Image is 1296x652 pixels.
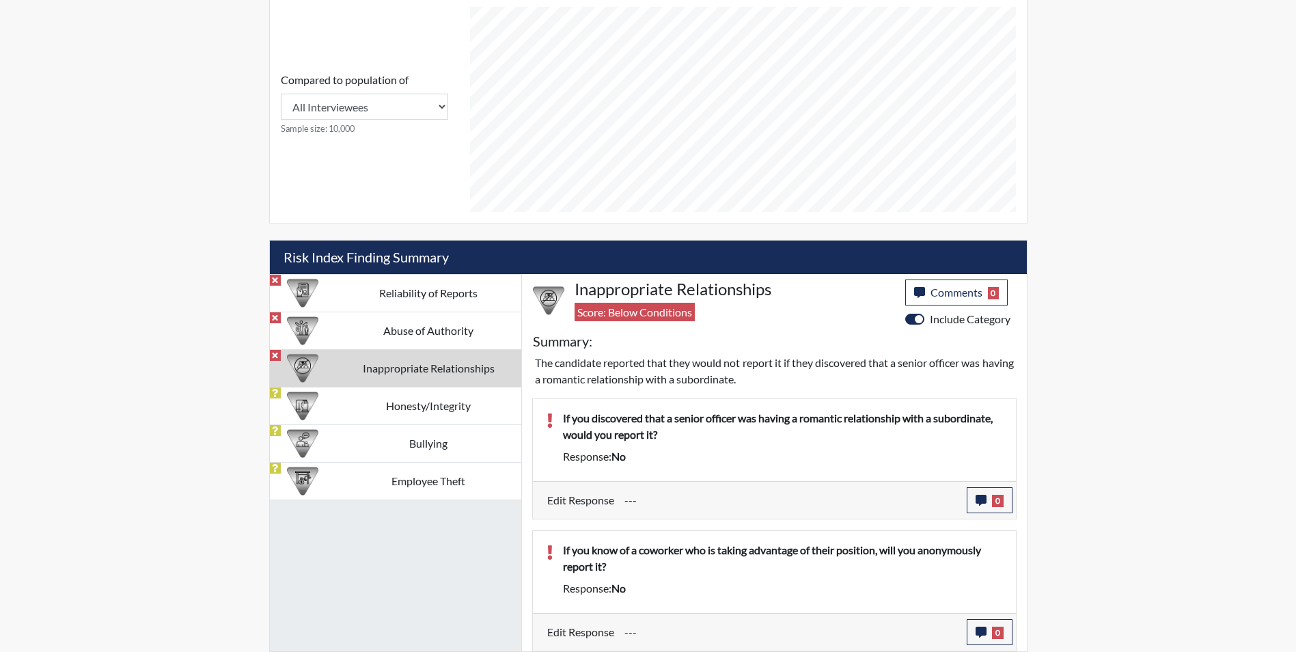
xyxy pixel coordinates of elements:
span: no [611,450,626,463]
div: Consistency Score comparison among population [281,72,448,135]
p: The candidate reported that they would not report it if they discovered that a senior officer was... [535,355,1014,388]
small: Sample size: 10,000 [281,122,448,135]
div: Update the test taker's response, the change might impact the score [614,619,967,645]
span: 0 [992,627,1004,639]
label: Edit Response [547,487,614,513]
span: Score: Below Conditions [575,303,695,321]
div: Update the test taker's response, the change might impact the score [614,487,967,513]
td: Bullying [336,424,521,462]
td: Reliability of Reports [336,274,521,312]
h5: Summary: [533,333,592,349]
span: 0 [988,287,999,299]
label: Include Category [930,311,1010,327]
td: Honesty/Integrity [336,387,521,424]
img: CATEGORY%20ICON-04.6d01e8fa.png [287,428,318,459]
p: If you discovered that a senior officer was having a romantic relationship with a subordinate, wo... [563,410,1002,443]
label: Compared to population of [281,72,409,88]
h5: Risk Index Finding Summary [270,241,1027,274]
td: Inappropriate Relationships [336,349,521,387]
span: Comments [930,286,982,299]
span: 0 [992,495,1004,507]
img: CATEGORY%20ICON-01.94e51fac.png [287,315,318,347]
img: CATEGORY%20ICON-11.a5f294f4.png [287,390,318,422]
img: CATEGORY%20ICON-14.139f8ef7.png [287,353,318,384]
img: CATEGORY%20ICON-07.58b65e52.png [287,465,318,497]
span: no [611,582,626,595]
div: Response: [553,580,1012,597]
button: 0 [967,619,1012,645]
td: Employee Theft [336,462,521,500]
img: CATEGORY%20ICON-20.4a32fe39.png [287,277,318,309]
button: Comments0 [905,280,1008,305]
button: 0 [967,487,1012,513]
h4: Inappropriate Relationships [575,280,895,299]
td: Abuse of Authority [336,312,521,349]
img: CATEGORY%20ICON-14.139f8ef7.png [533,285,564,316]
label: Edit Response [547,619,614,645]
p: If you know of a coworker who is taking advantage of their position, will you anonymously report it? [563,542,1002,575]
div: Response: [553,448,1012,465]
